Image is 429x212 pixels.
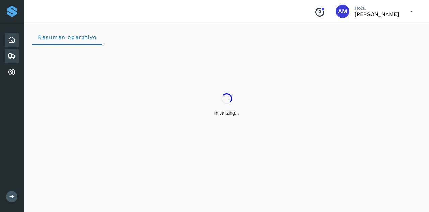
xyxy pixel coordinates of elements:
div: Cuentas por cobrar [5,65,19,80]
div: Inicio [5,33,19,47]
p: Hola, [355,5,399,11]
div: Embarques y entregas [5,49,19,63]
p: Angele Monserrat Manriquez Bisuett [355,11,399,17]
span: Resumen operativo [38,34,97,40]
